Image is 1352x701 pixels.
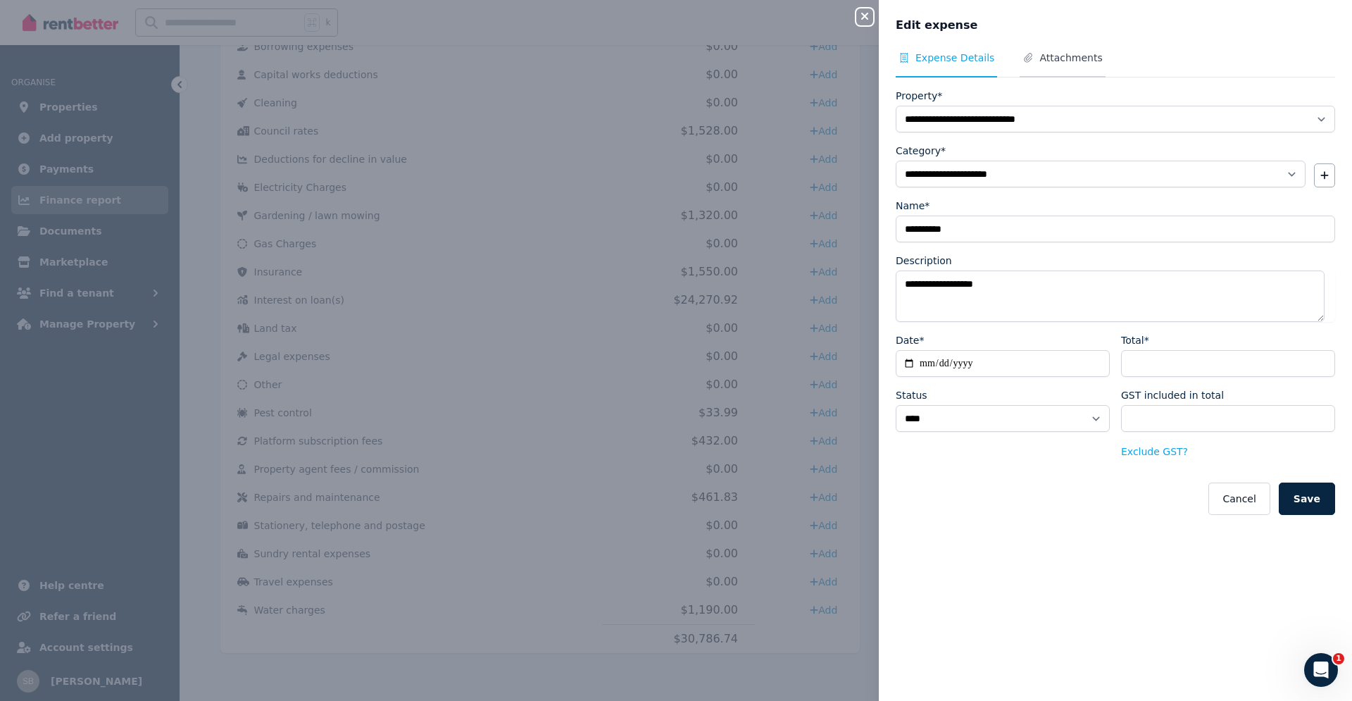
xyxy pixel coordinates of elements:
label: GST included in total [1121,388,1224,402]
span: Expense Details [915,51,994,65]
span: Attachments [1039,51,1102,65]
nav: Tabs [896,51,1335,77]
span: Edit expense [896,17,977,34]
button: Save [1279,483,1335,515]
label: Date* [896,333,924,347]
button: Exclude GST? [1121,445,1188,459]
span: 1 [1333,653,1344,664]
label: Category* [896,144,946,158]
button: Cancel [1208,483,1270,515]
label: Status [896,388,927,402]
label: Name* [896,199,930,213]
iframe: Intercom live chat [1304,653,1338,687]
label: Total* [1121,333,1149,347]
label: Property* [896,89,942,103]
label: Description [896,254,952,268]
